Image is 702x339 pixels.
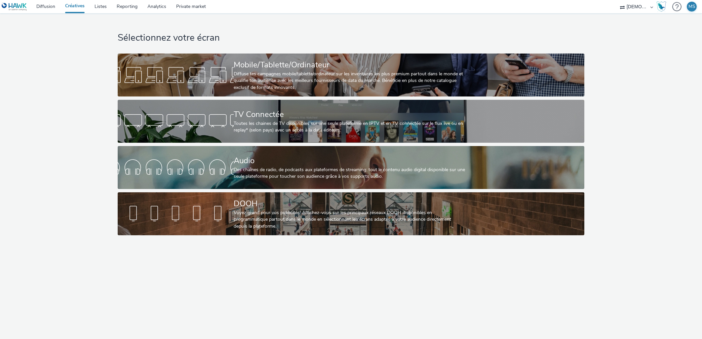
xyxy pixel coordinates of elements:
[234,155,466,167] div: Audio
[234,59,466,71] div: Mobile/Tablette/Ordinateur
[2,3,27,11] img: undefined Logo
[234,109,466,120] div: TV Connectée
[234,167,466,180] div: Des chaînes de radio, de podcasts aux plateformes de streaming: tout le contenu audio digital dis...
[688,2,695,12] div: MS
[234,198,466,209] div: DOOH
[118,32,584,44] h1: Sélectionnez votre écran
[118,192,584,235] a: DOOHVoyez grand pour vos publicités! Affichez-vous sur les principaux réseaux DOOH disponibles en...
[656,1,666,12] img: Hawk Academy
[656,1,669,12] a: Hawk Academy
[234,209,466,230] div: Voyez grand pour vos publicités! Affichez-vous sur les principaux réseaux DOOH disponibles en pro...
[118,146,584,189] a: AudioDes chaînes de radio, de podcasts aux plateformes de streaming: tout le contenu audio digita...
[234,71,466,91] div: Diffuse tes campagnes mobile/tablette/ordinateur sur les inventaires les plus premium partout dan...
[234,120,466,134] div: Toutes les chaines de TV disponibles sur une seule plateforme en IPTV et en TV connectée sur le f...
[118,100,584,143] a: TV ConnectéeToutes les chaines de TV disponibles sur une seule plateforme en IPTV et en TV connec...
[118,54,584,96] a: Mobile/Tablette/OrdinateurDiffuse tes campagnes mobile/tablette/ordinateur sur les inventaires le...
